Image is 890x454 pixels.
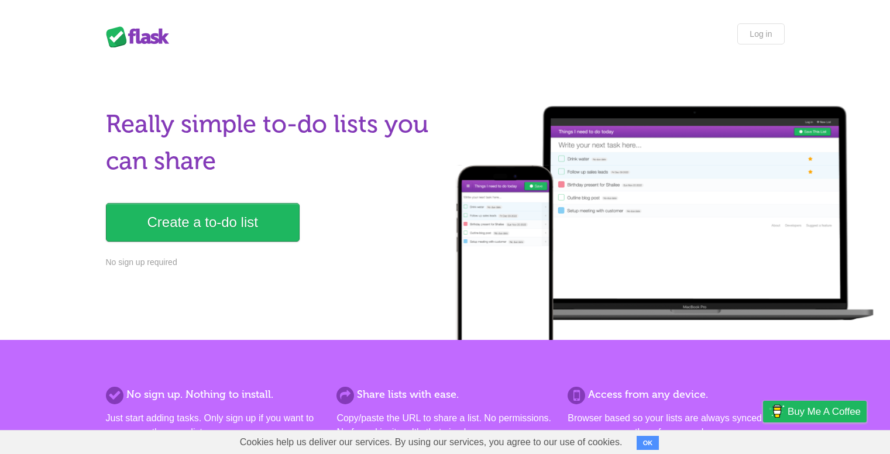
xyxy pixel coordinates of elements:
p: Copy/paste the URL to share a list. No permissions. No formal invites. It's that simple. [336,411,553,439]
img: Buy me a coffee [769,401,785,421]
a: Log in [737,23,784,44]
p: No sign up required [106,256,438,269]
h2: Access from any device. [568,387,784,403]
h1: Really simple to-do lists you can share [106,106,438,180]
p: Just start adding tasks. Only sign up if you want to save more than one list. [106,411,322,439]
p: Browser based so your lists are always synced and you can access them from anywhere. [568,411,784,439]
div: Flask Lists [106,26,176,47]
span: Cookies help us deliver our services. By using our services, you agree to our use of cookies. [228,431,634,454]
span: Buy me a coffee [788,401,861,422]
a: Buy me a coffee [763,401,867,422]
h2: Share lists with ease. [336,387,553,403]
a: Create a to-do list [106,203,300,242]
h2: No sign up. Nothing to install. [106,387,322,403]
button: OK [637,436,659,450]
